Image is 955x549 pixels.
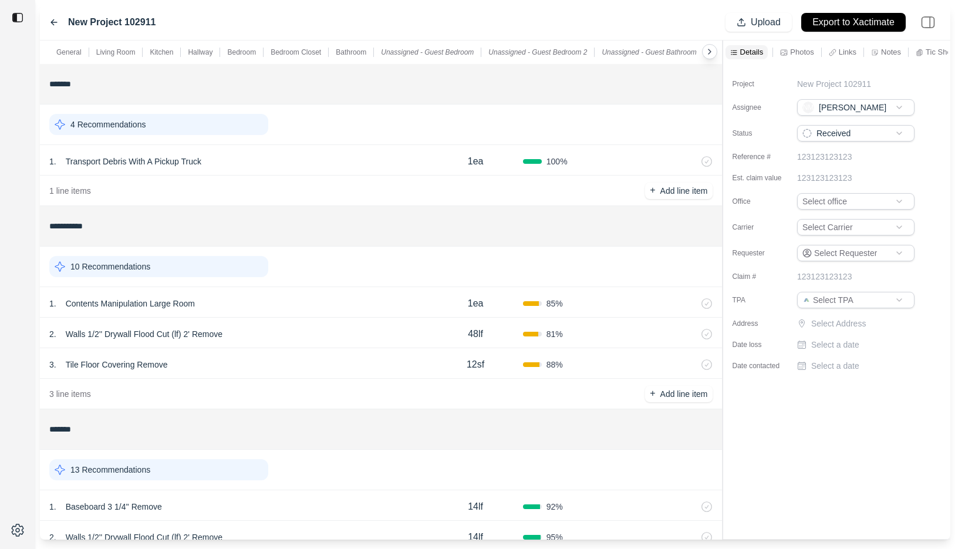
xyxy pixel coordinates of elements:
p: 4 Recommendations [70,119,146,130]
label: Claim # [733,272,791,281]
p: 48lf [468,327,483,341]
p: Select a date [811,360,859,372]
p: 14lf [468,530,483,544]
img: right-panel.svg [915,9,941,35]
p: Add line item [660,388,708,400]
p: 12sf [467,358,484,372]
p: + [650,387,655,400]
span: 100 % [546,156,568,167]
label: Reference # [733,152,791,161]
label: Requester [733,248,791,258]
button: Upload [725,13,792,32]
p: 123123123123 [797,271,852,282]
label: Office [733,197,791,206]
p: Baseboard 3 1/4'' Remove [61,499,167,515]
p: Add line item [660,185,708,197]
span: 92 % [546,501,563,513]
p: Links [839,47,856,57]
label: Carrier [733,223,791,232]
label: Date contacted [733,361,791,371]
label: Est. claim value [733,173,791,183]
p: Bedroom Closet [271,48,321,57]
span: 95 % [546,531,563,543]
p: Unassigned - Guest Bathroom [602,48,696,57]
p: Select a date [811,339,859,351]
p: Tile Floor Covering Remove [61,356,173,373]
p: Walls 1/2'' Drywall Flood Cut (lf) 2' Remove [61,326,227,342]
span: 85 % [546,298,563,309]
p: 1 . [49,156,56,167]
p: Notes [881,47,901,57]
p: Hallway [188,48,212,57]
p: 1 line items [49,185,91,197]
p: 1 . [49,298,56,309]
p: Bedroom [227,48,256,57]
p: Photos [790,47,814,57]
p: 3 line items [49,388,91,400]
p: 2 . [49,328,56,340]
p: 2 . [49,531,56,543]
p: Unassigned - Guest Bedroom 2 [488,48,587,57]
p: 123123123123 [797,172,852,184]
p: Export to Xactimate [812,16,895,29]
p: 1ea [468,154,484,169]
p: 123123123123 [797,151,852,163]
p: Kitchen [150,48,173,57]
label: New Project 102911 [68,15,156,29]
button: +Add line item [645,386,712,402]
label: Assignee [733,103,791,112]
img: toggle sidebar [12,12,23,23]
p: + [650,184,655,197]
p: Details [740,47,764,57]
button: Export to Xactimate [801,13,906,32]
p: Select Address [811,318,917,329]
label: Project [733,79,791,89]
p: Upload [751,16,781,29]
button: +Add line item [645,183,712,199]
label: TPA [733,295,791,305]
p: New Project 102911 [797,78,871,90]
p: General [56,48,82,57]
p: 10 Recommendations [70,261,150,272]
p: Bathroom [336,48,366,57]
p: 3 . [49,359,56,371]
p: 13 Recommendations [70,464,150,476]
p: Unassigned - Guest Bedroom [381,48,474,57]
label: Address [733,319,791,328]
label: Date loss [733,340,791,349]
p: 14lf [468,500,483,514]
p: Contents Manipulation Large Room [61,295,200,312]
p: Living Room [96,48,136,57]
span: 88 % [546,359,563,371]
p: 1ea [468,297,484,311]
span: 81 % [546,328,563,340]
p: Transport Debris With A Pickup Truck [61,153,206,170]
label: Status [733,129,791,138]
p: Walls 1/2'' Drywall Flood Cut (lf) 2' Remove [61,529,227,545]
p: 1 . [49,501,56,513]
